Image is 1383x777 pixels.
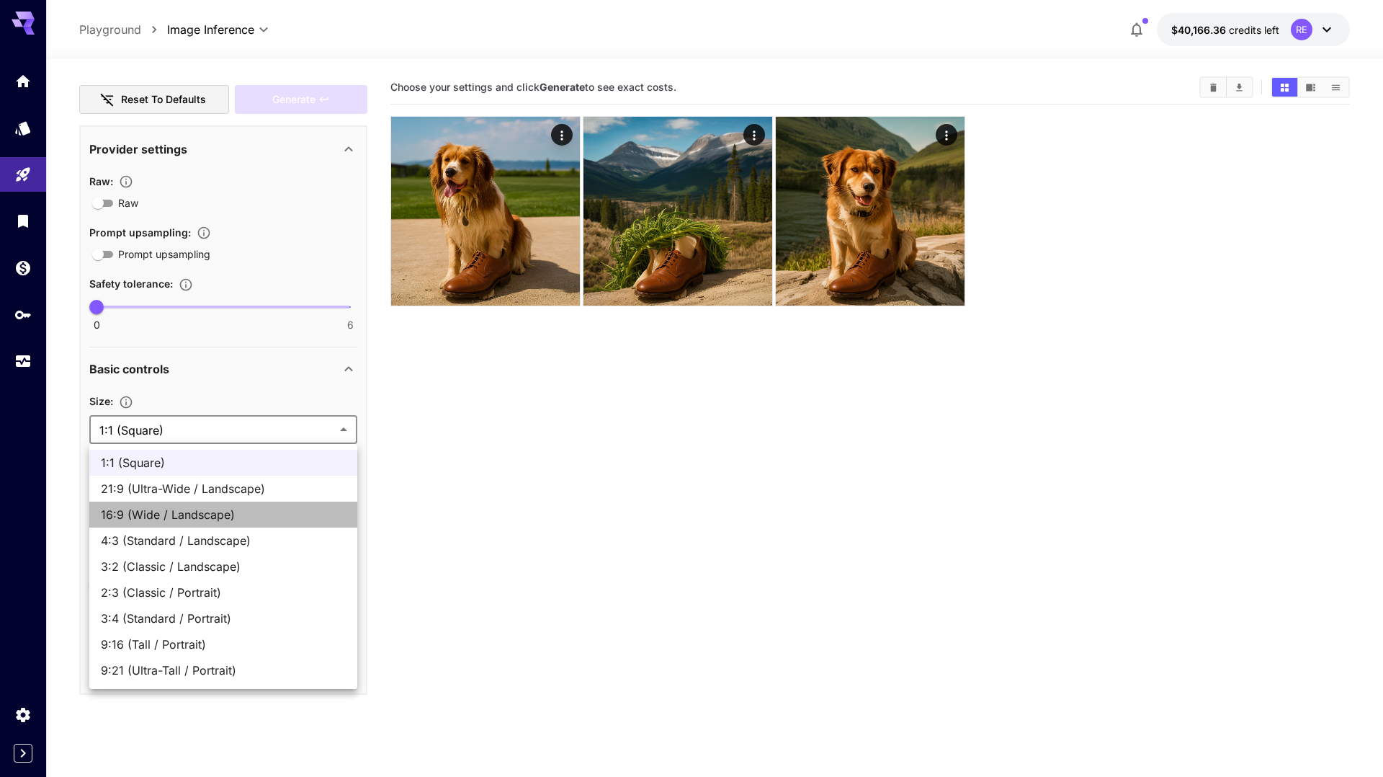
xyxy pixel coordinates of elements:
[101,584,346,601] span: 2:3 (Classic / Portrait)
[101,532,346,549] span: 4:3 (Standard / Landscape)
[101,662,346,679] span: 9:21 (Ultra-Tall / Portrait)
[101,636,346,653] span: 9:16 (Tall / Portrait)
[101,480,346,497] span: 21:9 (Ultra-Wide / Landscape)
[101,454,346,471] span: 1:1 (Square)
[101,610,346,627] span: 3:4 (Standard / Portrait)
[101,558,346,575] span: 3:2 (Classic / Landscape)
[101,506,346,523] span: 16:9 (Wide / Landscape)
